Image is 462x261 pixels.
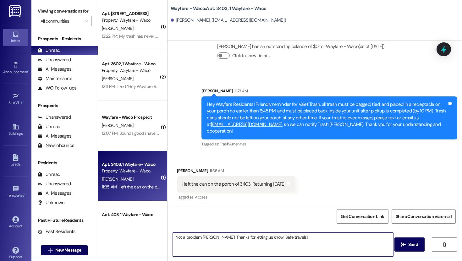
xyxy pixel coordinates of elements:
div: 11:27 AM [233,88,248,94]
div: Maintenance [38,75,72,82]
span: [PERSON_NAME] [102,176,133,182]
div: Hey Wayfare Residents! Friendly reminder for Valet Trash, all trash must be bagged, tied, and pla... [207,101,447,135]
span: • [28,69,29,73]
span: Amenities [229,141,246,147]
div: 11:35 AM: I left the can on the porch of 3403. Returning [DATE] [102,184,213,190]
div: Wayfare - Waco Prospect [102,114,160,121]
div: Unread [38,171,60,178]
button: Get Conversation Link [337,209,388,224]
a: Templates • [3,183,28,200]
div: Apt. 3602, 1 Wayfare - Waco [102,61,160,67]
div: All Messages [38,133,71,139]
div: Unread [38,123,60,130]
span: [PERSON_NAME] [102,25,133,31]
textarea: Not a problem [PERSON_NAME]! Thanks for letting us know. Safe travels! [173,233,393,256]
div: All Messages [38,190,71,197]
span: • [23,100,24,104]
a: Buildings [3,122,28,139]
div: Apt. 3403, 1 Wayfare - Waco [102,161,160,168]
b: Wayfare - Waco: Apt. 3403, 1 Wayfare - Waco [171,5,267,12]
i:  [85,19,88,24]
div: Unanswered [38,57,71,63]
a: [EMAIL_ADDRESS][DOMAIN_NAME] [211,121,282,128]
button: Send [394,237,425,252]
a: Leads [3,152,28,169]
div: Unanswered [38,114,71,121]
div: 12:07 PM: Sounds good i have you scheduled to tour at 12 [DATE]! You can email it over to [EMAIL_... [102,130,328,136]
div: Unanswered [38,181,71,187]
div: Residents [31,160,98,166]
div: Apt. 403, 1 Wayfare - Waco [102,211,160,218]
div: Tagged as: [177,193,295,202]
span: [PERSON_NAME] [102,122,133,128]
div: Prospects [31,102,98,109]
div: [PERSON_NAME] [177,167,295,176]
div: [PERSON_NAME]. ([EMAIL_ADDRESS][DOMAIN_NAME]) [171,17,286,24]
span: [PERSON_NAME] [102,76,133,81]
div: 12:22 PM: My trash has never been missed when I put it out. The young man is doing a good job by me. [102,33,288,39]
div: Property: Wayfare - Waco [102,67,160,74]
input: All communities [41,16,81,26]
div: Prospects + Residents [31,35,98,42]
div: Future Residents [38,238,80,244]
span: Send [408,241,418,248]
button: Share Conversation via email [392,209,456,224]
div: [PERSON_NAME] has an outstanding balance of $0 for Wayfare - Waco (as of [DATE]) [217,43,385,50]
span: New Message [55,247,81,253]
span: Access [195,194,207,200]
div: Past + Future Residents [31,217,98,224]
div: WO Follow-ups [38,85,76,91]
i:  [48,248,52,253]
span: Trash , [220,141,229,147]
div: Unread [38,47,60,54]
span: Share Conversation via email [396,213,452,220]
img: ResiDesk Logo [9,5,22,17]
div: Tagged as: [201,139,457,149]
a: Account [3,214,28,231]
a: Inbox [3,29,28,46]
span: Get Conversation Link [341,213,384,220]
div: Property: Wayfare - Waco [102,17,160,24]
a: Site Visit • [3,91,28,108]
span: • [24,192,25,197]
div: 11:35 AM [208,167,224,174]
div: New Inbounds [38,142,74,149]
div: Past Residents [38,228,76,235]
div: All Messages [38,66,71,73]
i:  [401,242,406,247]
div: Apt. [STREET_ADDRESS] [102,10,160,17]
label: Click to show details [232,52,269,59]
i:  [442,242,447,247]
button: New Message [41,245,88,255]
label: Viewing conversations for [38,6,91,16]
div: I left the can on the porch of 3403. Returning [DATE] [182,181,285,188]
div: [PERSON_NAME] [201,88,457,96]
div: Property: Wayfare - Waco [102,168,160,174]
div: Unknown [38,199,64,206]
